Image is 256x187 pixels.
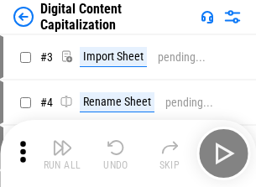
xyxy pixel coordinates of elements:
img: Support [201,10,214,23]
img: Settings menu [222,7,243,27]
span: # 4 [40,96,53,109]
div: Import Sheet [80,47,147,67]
div: Rename Sheet [80,92,154,112]
img: Back [13,7,34,27]
div: pending... [158,51,206,64]
div: Digital Content Capitalization [40,1,194,33]
div: pending... [165,96,213,109]
span: # 3 [40,50,53,64]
